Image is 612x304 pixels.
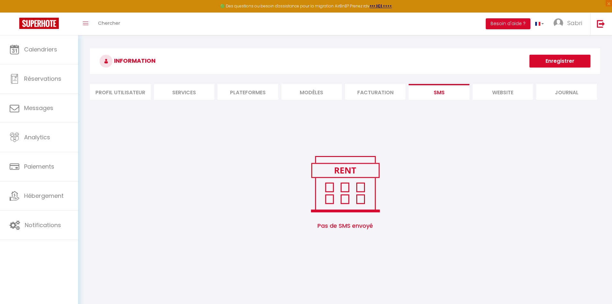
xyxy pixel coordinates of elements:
[90,84,150,100] li: Profil Utilisateur
[597,20,605,28] img: logout
[473,84,533,100] li: website
[24,104,53,112] span: Messages
[90,215,600,237] span: Pas de SMS envoyé
[93,13,125,35] a: Chercher
[345,84,405,100] li: Facturation
[24,192,64,200] span: Hébergement
[24,133,50,141] span: Analytics
[24,162,54,170] span: Paiements
[409,84,469,100] li: SMS
[24,45,57,53] span: Calendriers
[24,75,61,83] span: Réservations
[554,18,563,28] img: ...
[536,84,597,100] li: Journal
[19,18,59,29] img: Super Booking
[529,55,590,68] button: Enregistrer
[567,19,582,27] span: Sabri
[90,48,600,74] h3: INFORMATION
[281,84,342,100] li: MODÈLES
[369,3,392,9] a: >>> ICI <<<<
[25,221,61,229] span: Notifications
[217,84,278,100] li: Plateformes
[549,13,590,35] a: ... Sabri
[154,84,214,100] li: Services
[304,153,386,215] img: rent.png
[98,20,120,26] span: Chercher
[486,18,530,29] button: Besoin d'aide ?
